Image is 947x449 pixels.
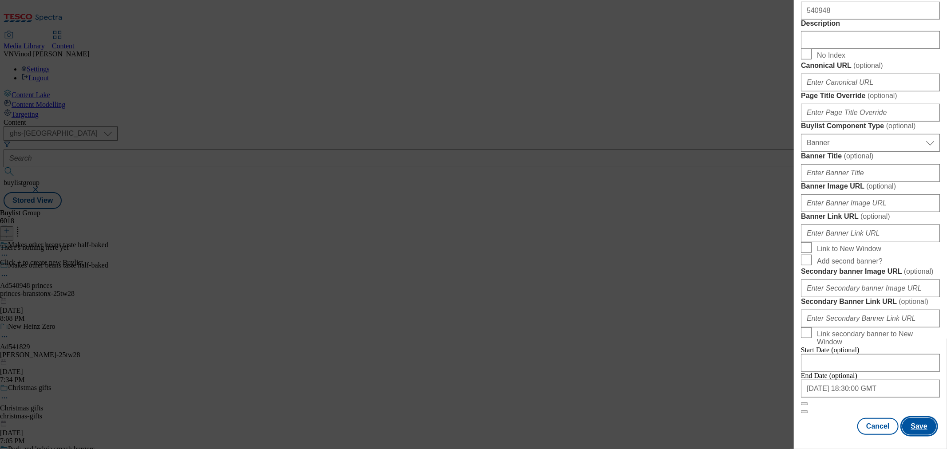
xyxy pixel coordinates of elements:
[801,346,860,354] span: Start Date (optional)
[801,380,940,398] input: Enter Date
[844,152,874,160] span: ( optional )
[801,91,940,100] label: Page Title Override
[801,354,940,372] input: Enter Date
[868,92,897,99] span: ( optional )
[817,257,883,265] span: Add second banner?
[801,74,940,91] input: Enter Canonical URL
[817,245,881,253] span: Link to New Window
[902,418,936,435] button: Save
[801,194,940,212] input: Enter Banner Image URL
[886,122,916,130] span: ( optional )
[801,182,940,191] label: Banner Image URL
[899,298,928,305] span: ( optional )
[866,182,896,190] span: ( optional )
[801,310,940,327] input: Enter Secondary Banner Link URL
[801,152,940,161] label: Banner Title
[904,268,934,275] span: ( optional )
[860,213,890,220] span: ( optional )
[801,280,940,297] input: Enter Secondary banner Image URL
[801,61,940,70] label: Canonical URL
[801,372,857,379] span: End Date (optional)
[801,212,940,221] label: Banner Link URL
[857,418,898,435] button: Cancel
[817,330,936,346] span: Link secondary banner to New Window
[817,51,845,59] span: No Index
[801,297,940,306] label: Secondary Banner Link URL
[801,2,940,20] input: Enter AD ID
[801,20,940,28] label: Description
[801,402,808,405] button: Close
[801,122,940,130] label: Buylist Component Type
[801,224,940,242] input: Enter Banner Link URL
[853,62,883,69] span: ( optional )
[801,104,940,122] input: Enter Page Title Override
[801,267,940,276] label: Secondary banner Image URL
[801,164,940,182] input: Enter Banner Title
[801,31,940,49] input: Enter Description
